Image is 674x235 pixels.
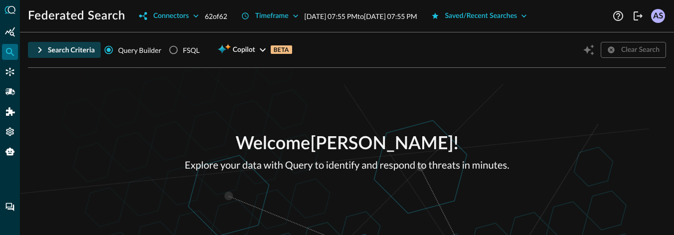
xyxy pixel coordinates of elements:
[2,124,18,140] div: Settings
[235,8,305,24] button: Timeframe
[183,45,200,55] div: FSQL
[2,199,18,215] div: Chat
[2,104,18,120] div: Addons
[255,10,289,22] div: Timeframe
[2,64,18,80] div: Connectors
[48,44,95,56] div: Search Criteria
[2,84,18,100] div: Pipelines
[133,8,204,24] button: Connectors
[28,42,101,58] button: Search Criteria
[271,45,292,54] p: BETA
[2,44,18,60] div: Federated Search
[305,11,417,21] p: [DATE] 07:55 PM to [DATE] 07:55 PM
[185,158,509,173] p: Explore your data with Query to identify and respond to threats in minutes.
[651,9,665,23] div: AS
[2,144,18,160] div: Query Agent
[205,11,227,21] p: 62 of 62
[211,42,298,58] button: CopilotBETA
[185,131,509,158] p: Welcome [PERSON_NAME] !
[445,10,517,22] div: Saved/Recent Searches
[425,8,533,24] button: Saved/Recent Searches
[2,24,18,40] div: Summary Insights
[233,44,255,56] span: Copilot
[153,10,188,22] div: Connectors
[610,8,626,24] button: Help
[118,45,162,55] span: Query Builder
[630,8,646,24] button: Logout
[28,8,125,24] h1: Federated Search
